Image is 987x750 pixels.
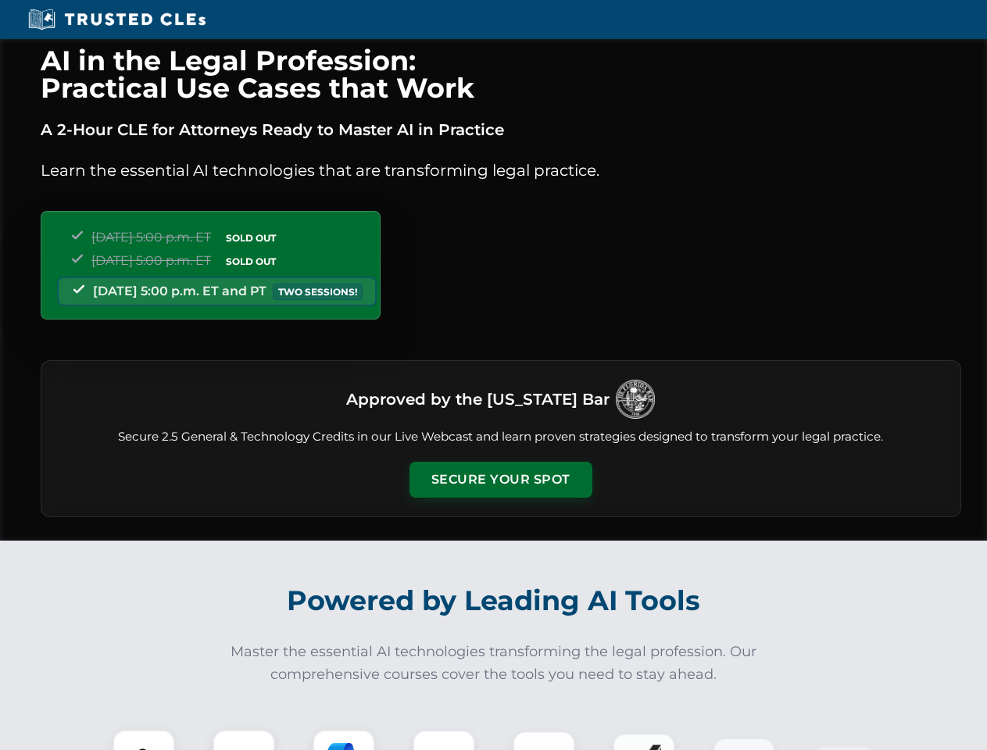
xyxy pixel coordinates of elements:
span: [DATE] 5:00 p.m. ET [91,230,211,245]
img: Logo [616,380,655,419]
span: SOLD OUT [220,230,281,246]
h1: AI in the Legal Profession: Practical Use Cases that Work [41,47,961,102]
h2: Powered by Leading AI Tools [61,573,927,628]
span: [DATE] 5:00 p.m. ET [91,253,211,268]
p: Master the essential AI technologies transforming the legal profession. Our comprehensive courses... [220,641,767,686]
span: SOLD OUT [220,253,281,270]
p: Secure 2.5 General & Technology Credits in our Live Webcast and learn proven strategies designed ... [60,428,942,446]
h3: Approved by the [US_STATE] Bar [346,385,610,413]
p: Learn the essential AI technologies that are transforming legal practice. [41,158,961,183]
button: Secure Your Spot [409,462,592,498]
p: A 2-Hour CLE for Attorneys Ready to Master AI in Practice [41,117,961,142]
img: Trusted CLEs [23,8,210,31]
